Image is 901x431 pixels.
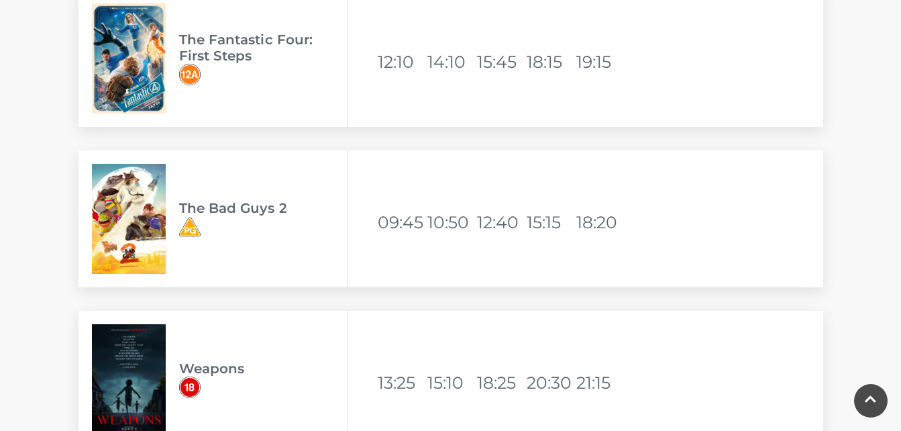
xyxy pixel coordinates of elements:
li: 18:20 [576,206,623,238]
li: 14:10 [427,46,474,78]
li: 15:45 [477,46,524,78]
li: 18:25 [477,367,524,399]
li: 15:15 [527,206,574,238]
li: 09:45 [378,206,425,238]
li: 10:50 [427,206,474,238]
li: 13:25 [378,367,425,399]
li: 20:30 [527,367,574,399]
li: 12:40 [477,206,524,238]
li: 15:10 [427,367,474,399]
h3: The Fantastic Four: First Steps [179,32,347,64]
li: 21:15 [576,367,623,399]
h3: The Bad Guys 2 [179,200,347,216]
li: 18:15 [527,46,574,78]
h3: Weapons [179,361,347,377]
li: 12:10 [378,46,425,78]
li: 19:15 [576,46,623,78]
